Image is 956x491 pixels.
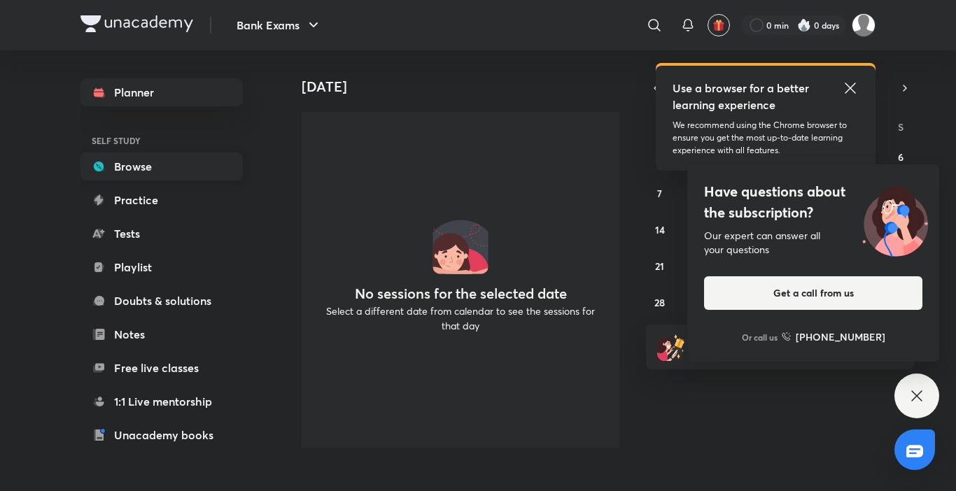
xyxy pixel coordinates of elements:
[649,255,671,277] button: September 21, 2025
[708,14,730,36] button: avatar
[655,223,665,236] abbr: September 14, 2025
[657,187,662,200] abbr: September 7, 2025
[704,276,922,310] button: Get a call from us
[80,186,243,214] a: Practice
[782,329,885,344] a: [PHONE_NUMBER]
[80,320,243,348] a: Notes
[712,19,725,31] img: avatar
[80,129,243,152] h6: SELF STUDY
[898,150,904,164] abbr: September 6, 2025
[852,13,876,37] img: Anjali
[898,120,904,134] abbr: Saturday
[80,15,193,36] a: Company Logo
[704,229,922,257] div: Our expert can answer all your questions
[318,304,603,333] p: Select a different date from calendar to see the sessions for that day
[80,421,243,449] a: Unacademy books
[851,181,939,257] img: ttu_illustration_new.svg
[796,329,885,344] h6: [PHONE_NUMBER]
[80,15,193,32] img: Company Logo
[80,152,243,180] a: Browse
[355,285,567,302] h4: No sessions for the selected date
[649,218,671,241] button: September 14, 2025
[80,387,243,415] a: 1:1 Live mentorship
[649,182,671,204] button: September 7, 2025
[80,78,243,106] a: Planner
[228,11,330,39] button: Bank Exams
[80,354,243,382] a: Free live classes
[649,291,671,313] button: September 28, 2025
[742,331,778,343] p: Or call us
[890,145,912,168] button: September 6, 2025
[654,296,665,309] abbr: September 28, 2025
[655,259,664,273] abbr: September 21, 2025
[80,220,243,248] a: Tests
[797,18,811,32] img: streak
[433,218,488,274] img: No events
[704,181,922,223] h4: Have questions about the subscription?
[673,119,859,157] p: We recommend using the Chrome browser to ensure you get the most up-to-date learning experience w...
[673,80,812,113] h5: Use a browser for a better learning experience
[80,287,243,315] a: Doubts & solutions
[80,253,243,281] a: Playlist
[302,78,631,95] h4: [DATE]
[657,333,685,361] img: referral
